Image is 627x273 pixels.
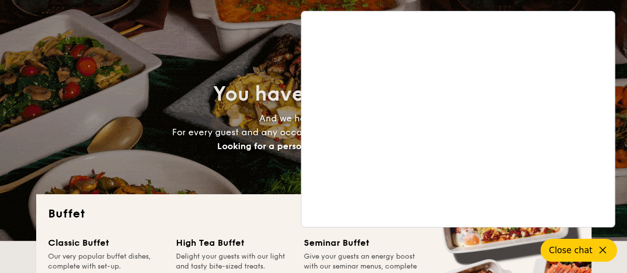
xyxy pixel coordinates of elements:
div: High Tea Buffet [176,236,292,250]
span: And we have great food. For every guest and any occasion, there’s always room for Grain. [172,113,456,152]
span: You have good taste [213,82,414,106]
button: Close chat [541,239,617,262]
div: Classic Buffet [48,236,164,250]
h2: Buffet [48,206,579,222]
span: Looking for a personalised touch? [217,141,365,152]
span: Close chat [549,245,592,255]
div: Seminar Buffet [304,236,420,250]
